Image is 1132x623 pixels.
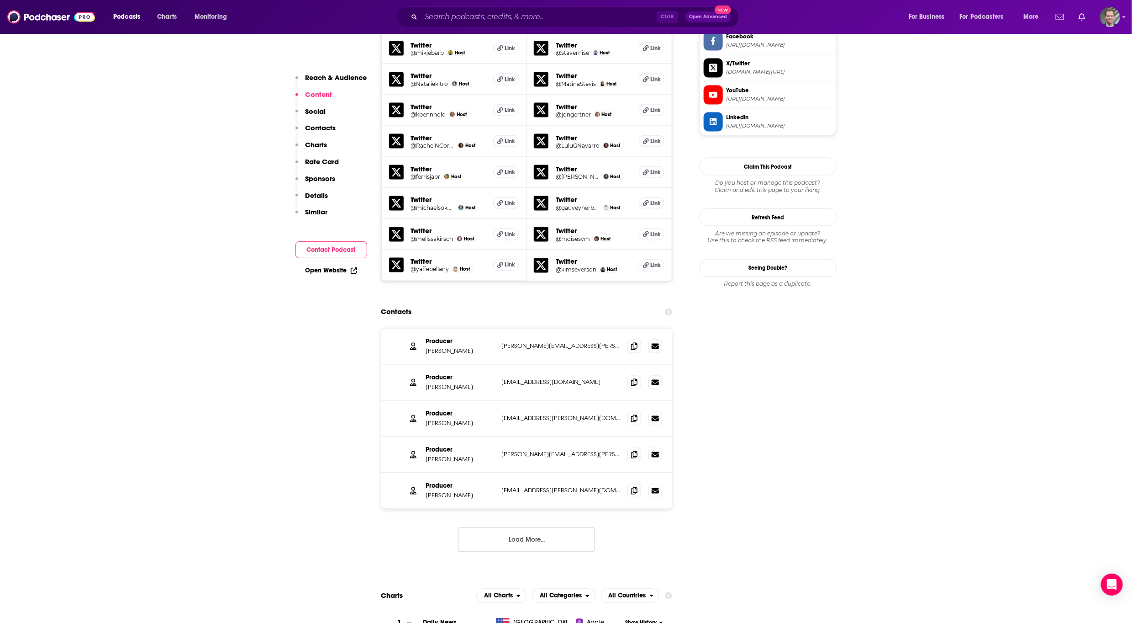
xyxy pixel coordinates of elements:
h5: Twitter [556,71,632,80]
button: open menu [601,589,660,603]
h5: @moisesvm [556,235,590,242]
span: Host [460,266,470,272]
span: twitter.com/mikiebarb [727,69,832,75]
span: All Countries [609,593,646,599]
button: Claim This Podcast [700,158,837,176]
span: Host [464,236,474,242]
a: Show notifications dropdown [1075,9,1089,25]
img: Rachel Corbett [458,143,463,148]
a: YouTube[URL][DOMAIN_NAME] [704,85,832,105]
button: Charts [295,140,327,157]
a: Seeing Double? [700,259,837,277]
span: Link [650,106,661,114]
span: https://www.linkedin.com/in/the-new-york-times [727,122,832,129]
img: Kim Severson [600,267,605,272]
h5: Twitter [556,165,632,173]
h5: Twitter [411,257,486,266]
span: https://www.facebook.com/TheDailyPodcastNewYorkTimes [727,42,832,48]
h2: Countries [601,589,660,603]
p: [PERSON_NAME] [426,456,495,463]
button: Details [295,191,328,208]
span: Host [457,112,467,117]
div: Open Intercom Messenger [1101,574,1123,596]
a: Charts [151,10,182,24]
input: Search podcasts, credits, & more... [421,10,657,24]
h5: @kbennhold [411,111,446,118]
img: Eli Saslow [604,174,609,179]
span: Link [650,138,661,145]
a: @RachelNCorbett [411,142,455,149]
a: @Nataliekitro [411,80,448,87]
p: Reach & Audience [305,73,367,82]
p: [PERSON_NAME] [426,420,495,427]
a: Link [493,166,519,178]
a: Link [493,104,519,116]
button: open menu [476,589,527,603]
p: Charts [305,140,327,149]
a: Link [493,74,519,85]
img: Katrin Bennhold [450,112,455,117]
button: Social [295,107,326,124]
button: open menu [1017,10,1050,24]
span: Host [607,267,617,273]
h5: Twitter [411,71,486,80]
p: Producer [426,446,495,454]
h5: Twitter [556,41,632,49]
h5: Twitter [411,102,486,111]
p: [EMAIL_ADDRESS][PERSON_NAME][DOMAIN_NAME] [502,487,621,495]
h5: Twitter [556,133,632,142]
span: Host [611,205,621,211]
span: Link [650,76,661,83]
a: Link [639,260,664,272]
a: Facebook[URL][DOMAIN_NAME] [704,32,832,51]
span: Host [600,50,610,56]
p: Content [305,90,332,99]
p: [PERSON_NAME] [426,347,495,355]
span: Link [505,76,515,83]
p: Producer [426,410,495,418]
img: Lulu Garcia-Navarro [604,143,609,148]
h5: Twitter [411,165,486,173]
span: Host [602,112,612,117]
p: Producer [426,482,495,490]
a: @stavernise [556,49,589,56]
a: Link [493,259,519,271]
a: Linkedin[URL][DOMAIN_NAME] [704,112,832,132]
a: Link [493,229,519,240]
a: @kimseverson [556,266,596,273]
p: Social [305,107,326,116]
h5: Twitter [411,133,486,142]
a: Link [639,135,664,147]
img: Matina Stevis Gridneff [600,81,605,86]
a: @gauveyherbert [556,204,600,211]
button: Open AdvancedNew [685,11,732,22]
div: Search podcasts, credits, & more... [405,6,748,27]
span: New [715,5,731,14]
h5: @LuluGNavarro [556,142,600,149]
h5: @melissakirsch [411,235,453,242]
img: Michael Sokolove [458,205,463,210]
span: Host [465,143,475,149]
span: Host [611,174,621,180]
button: Contact Podcast [295,241,367,258]
button: open menu [902,10,956,24]
a: Melissa Kirsch [457,236,462,241]
p: [PERSON_NAME][EMAIL_ADDRESS][PERSON_NAME][DOMAIN_NAME] [502,342,621,350]
p: Details [305,191,328,200]
span: Link [650,169,661,176]
p: [EMAIL_ADDRESS][DOMAIN_NAME] [502,378,621,386]
span: More [1023,11,1039,23]
span: Logged in as kwerderman [1100,7,1120,27]
p: Rate Card [305,157,339,166]
img: Podchaser - Follow, Share and Rate Podcasts [7,8,95,26]
span: Link [505,169,515,176]
span: Host [601,236,611,242]
span: For Podcasters [960,11,1004,23]
span: Podcasts [113,11,140,23]
button: open menu [954,10,1017,24]
a: David Yaffe-Bellany [453,267,458,272]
